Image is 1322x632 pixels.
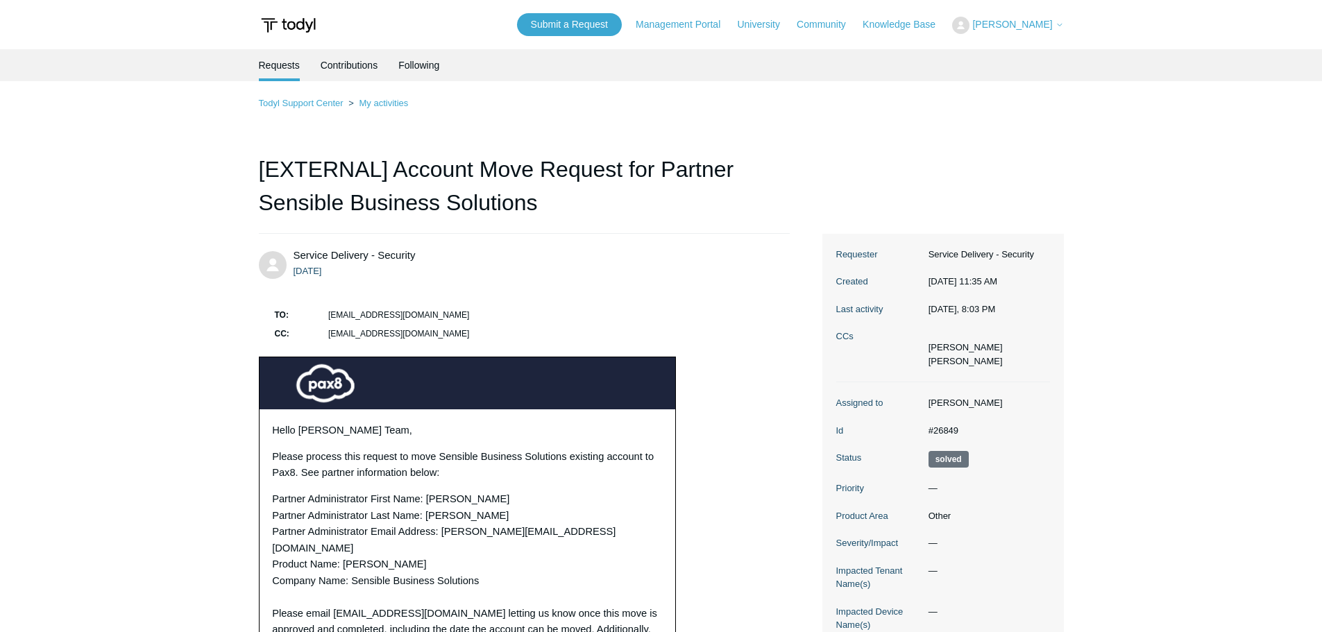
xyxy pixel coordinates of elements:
a: Submit a Request [517,13,622,36]
a: My activities [359,98,408,108]
dd: — [922,564,1050,578]
dt: Last activity [836,302,922,316]
time: 07/30/2025, 11:35 [294,266,322,276]
dd: [PERSON_NAME] [922,396,1050,410]
p: Please process this request to move Sensible Business Solutions existing account to Pax8. See par... [272,449,658,481]
dd: Other [922,509,1050,523]
li: Requests [259,49,300,81]
span: [PERSON_NAME] [972,19,1052,30]
time: 08/18/2025, 20:03 [929,304,996,314]
dt: Impacted Device Name(s) [836,605,922,632]
a: Community [797,17,860,32]
dd: #26849 [922,424,1050,438]
a: Contributions [321,49,378,81]
span: Service Delivery - Security [294,249,416,261]
dt: Priority [836,481,922,495]
dd: — [922,481,1050,495]
li: Clayton Unrein [929,355,1003,368]
li: Todyl Support Center [259,98,346,108]
dt: Created [836,275,922,289]
dt: CCs [836,330,922,343]
dt: Impacted Tenant Name(s) [836,564,922,591]
dt: Severity/Impact [836,536,922,550]
dd: — [922,536,1050,550]
td: [EMAIL_ADDRESS][DOMAIN_NAME] [328,327,788,341]
dt: Id [836,424,922,438]
dd: Service Delivery - Security [922,248,1050,262]
img: header [260,357,676,409]
dt: Status [836,451,922,465]
time: 07/30/2025, 11:35 [929,276,997,287]
th: TO: [274,308,326,325]
li: Nick Luyckx [929,341,1003,355]
button: [PERSON_NAME] [952,17,1063,34]
a: Following [398,49,439,81]
th: CC: [274,327,326,341]
a: Todyl Support Center [259,98,344,108]
a: Management Portal [636,17,734,32]
dt: Product Area [836,509,922,523]
dt: Requester [836,248,922,262]
h1: [EXTERNAL] Account Move Request for Partner Sensible Business Solutions [259,153,790,234]
td: [EMAIL_ADDRESS][DOMAIN_NAME] [328,308,788,325]
img: Todyl Support Center Help Center home page [259,12,318,38]
dd: — [922,605,1050,619]
li: My activities [346,98,408,108]
dt: Assigned to [836,396,922,410]
a: Knowledge Base [863,17,949,32]
span: This request has been solved [929,451,969,468]
a: University [737,17,793,32]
